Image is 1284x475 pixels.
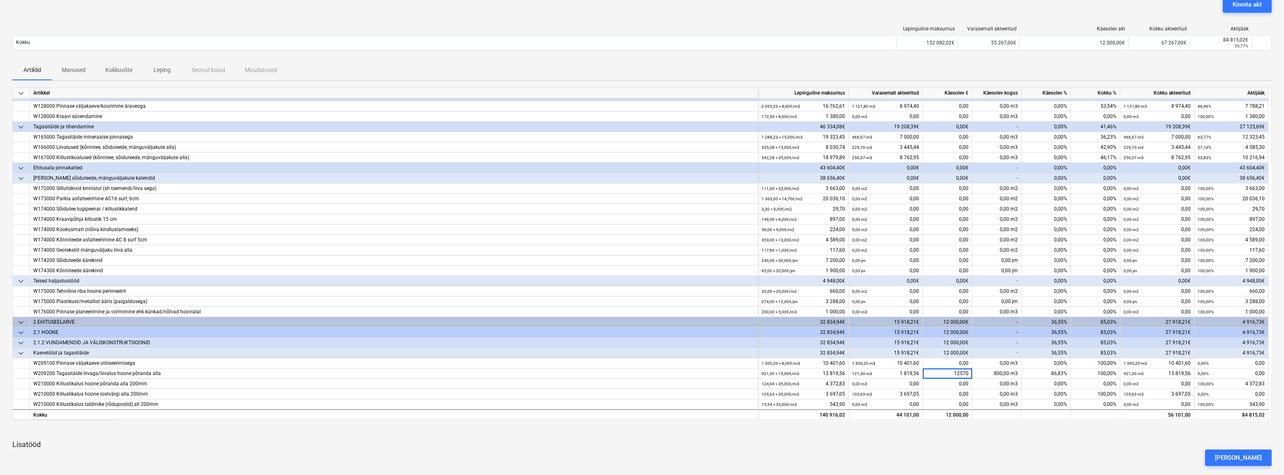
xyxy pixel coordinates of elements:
small: 63,77% [1198,135,1211,139]
div: 20 036,10 [762,194,845,204]
div: Käesolev akt [1023,26,1125,32]
div: 0,00% [1071,379,1120,389]
div: 0,00 m3 [972,101,1022,111]
div: 0,00€ [923,173,972,183]
div: 0,00 m2 [972,214,1022,225]
small: 0,00 m2 [852,227,867,232]
div: 0,00 [923,399,972,410]
small: 0,00 m2 [852,186,867,191]
small: 1 363,00 × 14,70€ / m2 [762,197,803,201]
div: Lepinguline maksumus [758,88,849,98]
div: 117,60 [762,245,845,255]
div: 0,00 [852,245,919,255]
small: 229,70 m3 [1124,145,1144,150]
div: 41,46% [1071,122,1120,132]
small: 100,00% [1198,217,1214,222]
div: 0,00 [923,389,972,399]
small: 0,00 m2 [1124,217,1139,222]
div: 36,55% [1022,348,1071,358]
div: W172000 Sillutiskivid kinnistul (sh tsemendi/liiva segu) [33,183,755,194]
div: Ehitusala pinnakatted [33,163,755,173]
div: 32 834,94€ [758,338,849,348]
div: 27 918,21€ [1120,348,1194,358]
div: 0,00€ [849,173,923,183]
div: 16 762,61 [762,101,845,111]
small: 100,00% [1198,114,1214,119]
div: 800,00 m3 [972,368,1022,379]
small: 55,77% [1235,44,1248,48]
div: 27 918,21€ [1120,327,1194,338]
iframe: Chat Widget [1243,436,1284,475]
small: 0,00 m2 [852,238,867,242]
div: 0,00 [923,111,972,122]
div: 1 380,00 [1198,111,1265,122]
div: 20 036,10 [1198,194,1265,204]
div: - [972,173,1022,183]
div: 56 101,00 [1120,409,1194,419]
div: 0,00 [852,235,919,245]
div: 36,55% [1022,317,1071,327]
div: 0,00% [1022,214,1071,225]
div: 0,00% [1022,255,1071,266]
div: 19 208,39€ [849,122,923,132]
div: 0,00% [1071,163,1120,173]
div: 152 082,02€ [896,36,958,49]
div: 0,00 [1124,111,1191,122]
div: 0,00% [1022,142,1071,153]
span: keyboard_arrow_down [16,338,26,348]
div: 0,00 m3 [972,307,1022,317]
div: 12 323,45 [1198,132,1265,142]
div: 0,00 [923,358,972,368]
div: 0,00% [1022,122,1071,132]
small: 0,00 m2 [1124,238,1139,242]
div: 0,00€ [923,122,972,132]
small: 0,00 m2 [1124,227,1139,232]
div: 3 663,00 [1198,183,1265,194]
small: 0,00 m2 [1124,197,1139,201]
div: 0,00 [923,214,972,225]
div: 0,00% [1022,358,1071,368]
div: 86,83% [1022,368,1071,379]
div: 0,00 [1124,183,1191,194]
div: 36,23% [1071,132,1120,142]
div: 0,00% [1071,255,1120,266]
div: 0,00% [1022,101,1071,111]
div: 0,00 [923,307,972,317]
div: 0,00 m3 [972,379,1022,389]
div: 4 916,73€ [1194,327,1268,338]
div: 0,00 [852,183,919,194]
div: 897,00 [1198,214,1265,225]
div: Kokku akteeritud [1120,88,1194,98]
div: 0,00 [923,245,972,255]
div: 4 916,73€ [1194,338,1268,348]
small: 0,00 m2 [852,207,867,211]
div: 0,00€ [849,276,923,286]
p: Manused [62,66,86,74]
div: 0,00 [923,297,972,307]
div: W174000 Kraavipõhja killustik 15 cm [33,214,755,225]
div: 0,00% [1071,183,1120,194]
div: W174000 Kõnniteede asfalteerimine AC 8 surf 5cm [33,235,755,245]
div: 0,00 m3 [972,153,1022,163]
div: 3 445,44 [852,142,919,153]
div: Aktijääk [1193,26,1249,32]
div: 0,00% [1022,307,1071,317]
div: 4 589,00 [1198,235,1265,245]
div: 0,00 m2 [972,183,1022,194]
div: 0,00% [1022,111,1071,122]
div: 46,17% [1071,153,1120,163]
div: 0,00% [1071,286,1120,297]
div: 27 918,21€ [1120,317,1194,327]
div: 0,00 [923,101,972,111]
div: 0,00% [1022,183,1071,194]
small: 542,28 × 35,00€ / m3 [762,155,799,160]
div: 0,00 m3 [972,358,1022,368]
small: 229,70 m3 [852,145,872,150]
div: 0,00 [923,266,972,276]
div: 0,00 m2 [972,235,1022,245]
div: 0,00 m2 [972,194,1022,204]
div: 32 834,94€ [758,348,849,358]
div: 0,00% [1022,266,1071,276]
div: Lepinguline maksumus [900,26,955,32]
div: 0,00% [1071,194,1120,204]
